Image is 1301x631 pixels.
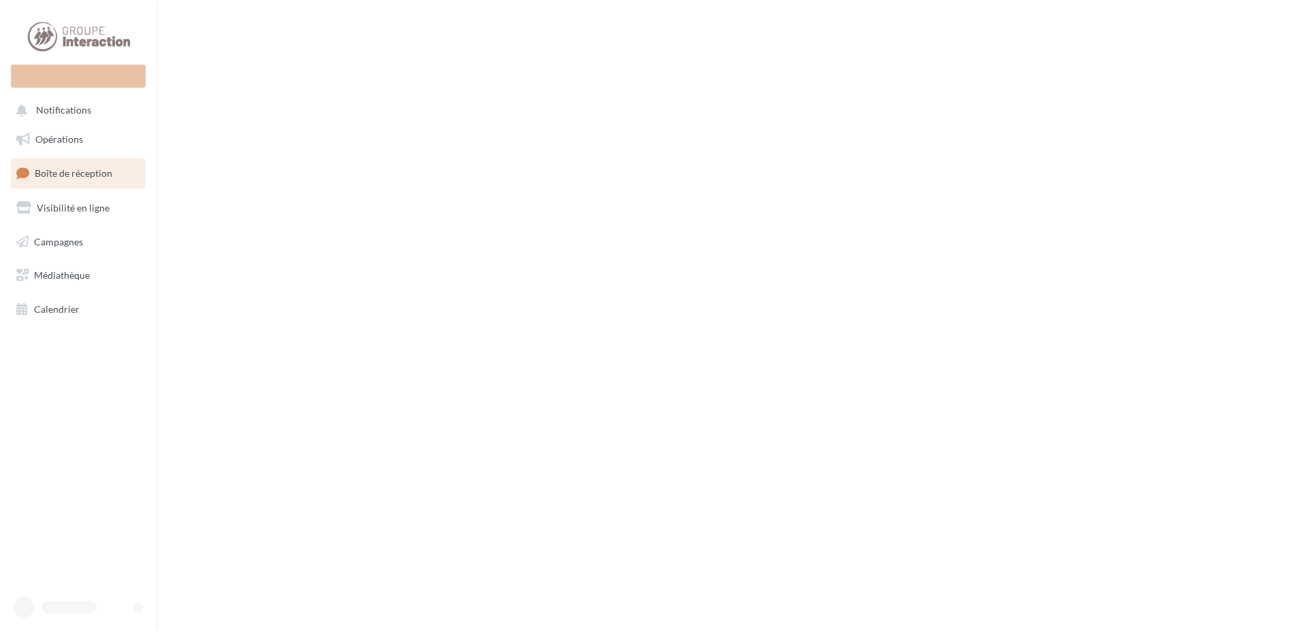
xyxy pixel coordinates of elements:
a: Visibilité en ligne [8,194,148,222]
a: Calendrier [8,295,148,324]
a: Campagnes [8,228,148,256]
a: Médiathèque [8,261,148,290]
span: Notifications [36,105,91,116]
span: Calendrier [34,303,80,315]
span: Boîte de réception [35,167,112,179]
span: Visibilité en ligne [37,202,110,214]
a: Opérations [8,125,148,154]
div: Nouvelle campagne [11,65,146,88]
span: Opérations [35,133,83,145]
a: Boîte de réception [8,158,148,188]
span: Campagnes [34,235,83,247]
span: Médiathèque [34,269,90,281]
